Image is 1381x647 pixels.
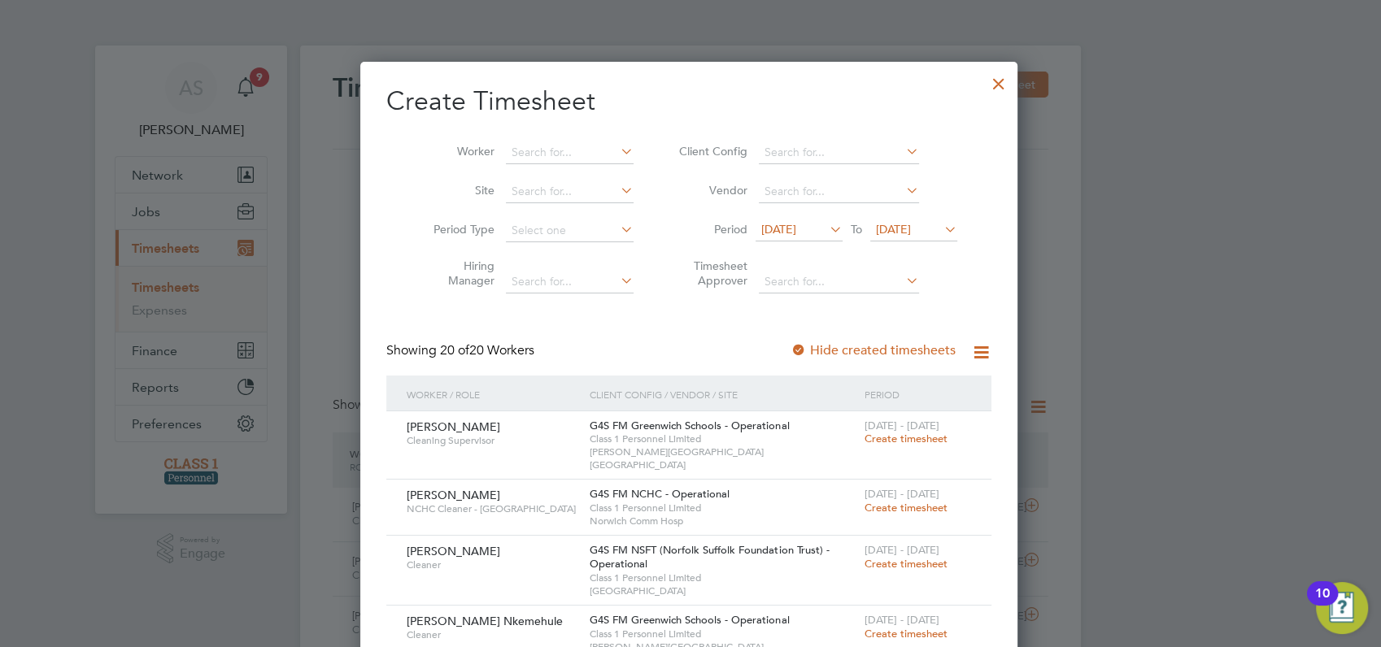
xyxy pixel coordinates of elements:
span: G4S FM Greenwich Schools - Operational [590,613,789,627]
span: [PERSON_NAME] [407,488,500,502]
span: Create timesheet [865,627,948,640]
label: Hiring Manager [421,258,494,288]
span: [DATE] - [DATE] [865,613,939,627]
span: [PERSON_NAME] [407,544,500,558]
input: Select one [506,219,634,242]
label: Vendor [674,183,747,198]
span: [DATE] [876,222,911,237]
span: [DATE] - [DATE] [865,419,939,432]
span: [DATE] - [DATE] [865,543,939,557]
label: Period Type [421,222,494,237]
input: Search for... [759,271,919,293]
label: Client Config [674,144,747,158]
div: Worker / Role [403,376,586,413]
span: Create timesheet [865,557,948,571]
span: Class 1 Personnel Limited [590,432,856,445]
span: [PERSON_NAME] [407,419,500,434]
span: [PERSON_NAME][GEOGRAPHIC_DATA] [GEOGRAPHIC_DATA] [590,445,856,471]
span: 20 of [440,342,469,358]
span: Create timesheet [865,501,948,515]
span: Norwich Comm Hosp [590,515,856,528]
button: Open Resource Center, 10 new notifications [1316,582,1368,634]
label: Period [674,222,747,237]
span: Class 1 Personnel Limited [590,502,856,515]
div: Showing [386,342,538,359]
span: G4S FM NCHC - Operational [590,487,730,501]
span: Cleaner [407,628,577,641]
span: Cleaning Supervisor [407,434,577,447]
span: 20 Workers [440,342,534,358]
span: G4S FM Greenwich Schools - Operational [590,419,789,432]
input: Search for... [506,141,634,164]
h2: Create Timesheet [386,85,991,119]
div: Client Config / Vendor / Site [586,376,860,413]
span: G4S FM NSFT (Norfolk Suffolk Foundation Trust) - Operational [590,543,829,571]
span: To [846,219,867,240]
span: [GEOGRAPHIC_DATA] [590,584,856,597]
span: Class 1 Personnel Limited [590,571,856,584]
span: Create timesheet [865,432,948,445]
input: Search for... [759,141,919,164]
span: Class 1 Personnel Limited [590,627,856,640]
label: Site [421,183,494,198]
span: [DATE] [761,222,796,237]
input: Search for... [759,180,919,203]
div: 10 [1315,593,1330,614]
span: [PERSON_NAME] Nkemehule [407,614,563,628]
label: Hide created timesheets [791,342,956,358]
div: Period [860,376,975,413]
label: Worker [421,144,494,158]
label: Timesheet Approver [674,258,747,288]
input: Search for... [506,271,634,293]
span: [DATE] - [DATE] [865,487,939,501]
input: Search for... [506,180,634,203]
span: Cleaner [407,558,577,571]
span: NCHC Cleaner - [GEOGRAPHIC_DATA] [407,502,577,515]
